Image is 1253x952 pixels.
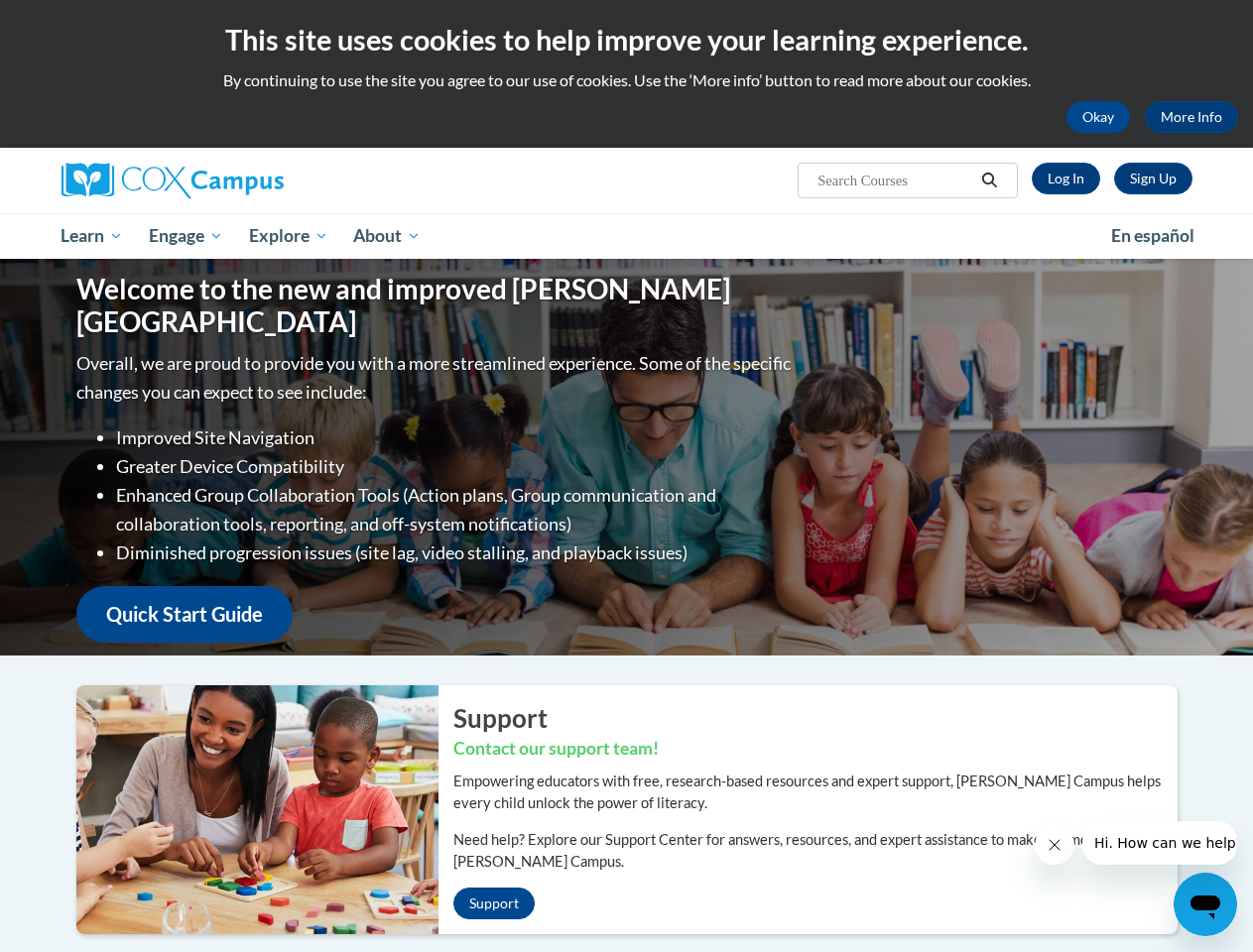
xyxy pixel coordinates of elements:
[453,888,535,919] a: Support
[76,349,796,407] p: Overall, we are proud to provide you with a more streamlined experience. Some of the specific cha...
[76,273,796,339] h1: Welcome to the new and improved [PERSON_NAME][GEOGRAPHIC_DATA]
[15,20,1238,59] h2: This site uses cookies to help improve your learning experience.
[49,213,137,259] a: Learn
[353,224,421,248] span: About
[236,213,341,259] a: Explore
[116,423,796,452] li: Improved Site Navigation
[1114,163,1192,194] a: Register
[453,829,1178,873] p: Need help? Explore our Support Center for answers, resources, and expert assistance to make the m...
[62,163,284,198] img: Cox Campus
[453,771,1178,814] p: Empowering educators with free, research-based resources and expert support, [PERSON_NAME] Campus...
[15,69,1238,91] p: By continuing to use the site you agree to our use of cookies. Use the ‘More info’ button to read...
[340,213,434,259] a: About
[149,224,223,248] span: Engage
[116,452,796,481] li: Greater Device Compatibility
[453,737,1178,762] h3: Contact our support team!
[76,586,293,643] a: Quick Start Guide
[815,169,974,192] input: Search Courses
[249,224,328,248] span: Explore
[974,169,1004,192] button: Search
[12,14,161,30] span: Hi. How can we help?
[1032,163,1100,194] a: Log In
[1082,821,1237,865] iframe: Message from company
[1145,101,1238,133] a: More Info
[61,224,123,248] span: Learn
[453,700,1178,736] h2: Support
[136,213,236,259] a: Engage
[62,163,419,198] a: Cox Campus
[1066,101,1130,133] button: Okay
[116,538,796,567] li: Diminished progression issues (site lag, video stalling, and playback issues)
[47,213,1207,259] div: Main menu
[1111,225,1194,246] span: En español
[1035,825,1074,865] iframe: Close message
[116,481,796,538] li: Enhanced Group Collaboration Tools (Action plans, Group communication and collaboration tools, re...
[62,685,439,933] img: ...
[1098,215,1207,257] a: En español
[1174,873,1237,936] iframe: Button to launch messaging window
